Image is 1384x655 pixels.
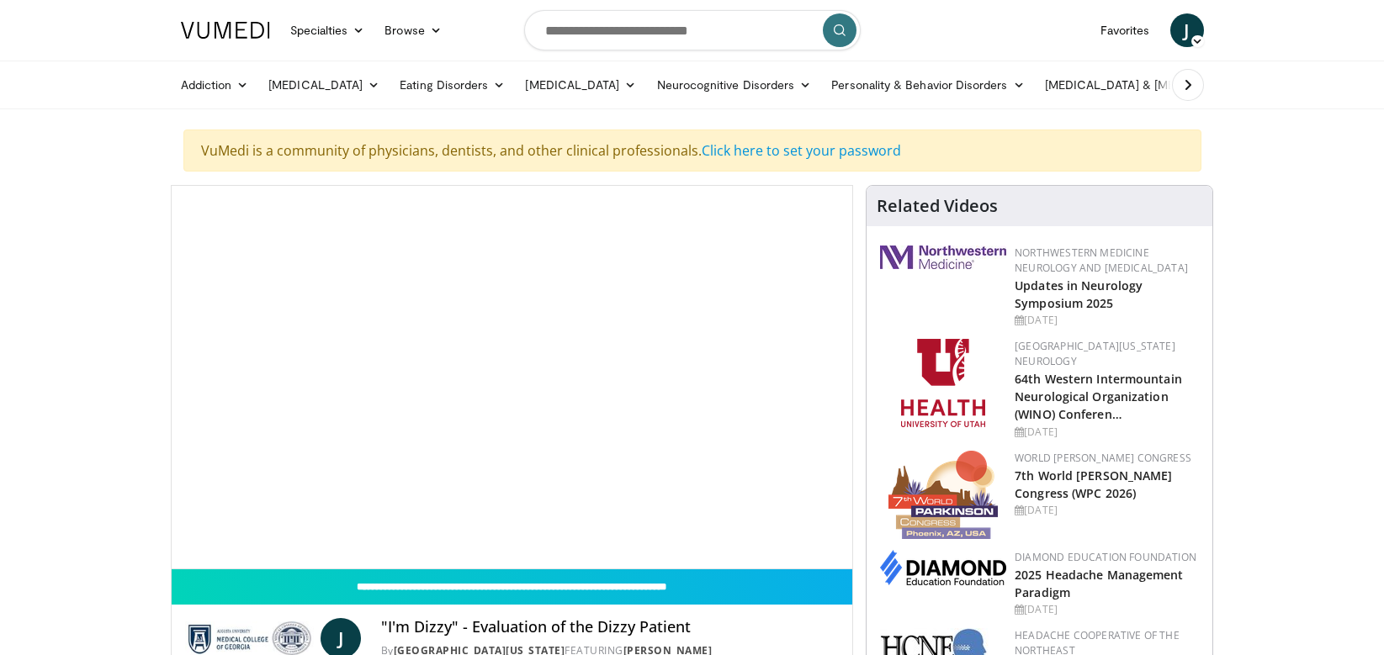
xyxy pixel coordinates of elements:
div: VuMedi is a community of physicians, dentists, and other clinical professionals. [183,129,1201,172]
img: 2a462fb6-9365-492a-ac79-3166a6f924d8.png.150x105_q85_autocrop_double_scale_upscale_version-0.2.jpg [880,246,1006,269]
a: [GEOGRAPHIC_DATA][US_STATE] Neurology [1015,339,1175,368]
a: Favorites [1090,13,1160,47]
img: VuMedi Logo [181,22,270,39]
div: [DATE] [1015,313,1199,328]
a: Northwestern Medicine Neurology and [MEDICAL_DATA] [1015,246,1188,275]
h4: "I'm Dizzy" - Evaluation of the Dizzy Patient [381,618,839,637]
a: World [PERSON_NAME] Congress [1015,451,1191,465]
a: Eating Disorders [390,68,515,102]
a: Browse [374,13,452,47]
a: 2025 Headache Management Paradigm [1015,567,1183,600]
div: [DATE] [1015,602,1199,617]
img: d0406666-9e5f-4b94-941b-f1257ac5ccaf.png.150x105_q85_autocrop_double_scale_upscale_version-0.2.png [880,550,1006,585]
a: [MEDICAL_DATA] [515,68,646,102]
a: Neurocognitive Disorders [647,68,822,102]
h4: Related Videos [877,196,998,216]
img: 16fe1da8-a9a0-4f15-bd45-1dd1acf19c34.png.150x105_q85_autocrop_double_scale_upscale_version-0.2.png [888,451,998,539]
a: Click here to set your password [702,141,901,160]
video-js: Video Player [172,186,853,569]
a: Updates in Neurology Symposium 2025 [1015,277,1143,311]
img: f6362829-b0a3-407d-a044-59546adfd345.png.150x105_q85_autocrop_double_scale_upscale_version-0.2.png [901,339,985,427]
a: [MEDICAL_DATA] & [MEDICAL_DATA] [1035,68,1275,102]
a: 64th Western Intermountain Neurological Organization (WINO) Conferen… [1015,371,1182,422]
a: Personality & Behavior Disorders [821,68,1034,102]
a: 7th World [PERSON_NAME] Congress (WPC 2026) [1015,467,1172,501]
div: [DATE] [1015,503,1199,518]
a: Specialties [280,13,375,47]
div: [DATE] [1015,425,1199,440]
a: J [1170,13,1204,47]
a: Diamond Education Foundation [1015,550,1196,564]
a: Addiction [171,68,259,102]
a: [MEDICAL_DATA] [258,68,390,102]
input: Search topics, interventions [524,10,861,50]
